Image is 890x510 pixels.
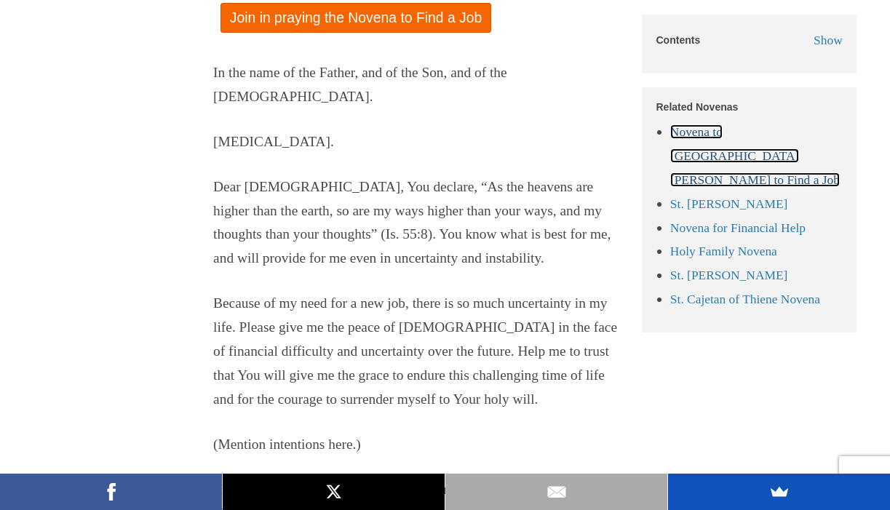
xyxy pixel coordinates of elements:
[213,292,621,412] p: Because of my need for a new job, there is so much uncertainty in my life. Please give me the pea...
[213,130,621,154] p: [MEDICAL_DATA].
[670,124,840,186] a: Novena to [GEOGRAPHIC_DATA][PERSON_NAME] to Find a Job
[100,481,122,503] img: Facebook
[213,61,621,109] p: In the name of the Father, and of the Son, and of the [DEMOGRAPHIC_DATA].
[656,34,701,45] h5: Contents
[220,3,492,33] a: Join in praying the Novena to Find a Job
[670,244,777,258] a: Holy Family Novena
[445,474,667,510] a: Email
[213,175,621,271] p: Dear [DEMOGRAPHIC_DATA], You declare, “As the heavens are higher than the earth, so are my ways h...
[814,33,843,47] span: Show
[670,196,788,210] a: St. [PERSON_NAME]
[670,220,806,234] a: Novena for Financial Help
[670,292,820,306] a: St. Cajetan of Thiene Novena
[546,481,568,503] img: Email
[213,433,621,457] p: (Mention intentions here.)
[656,101,843,112] h5: Related Novenas
[223,474,445,510] a: X
[768,481,790,503] img: SumoMe
[668,474,890,510] a: SumoMe
[670,268,788,282] a: St. [PERSON_NAME]
[323,481,345,503] img: X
